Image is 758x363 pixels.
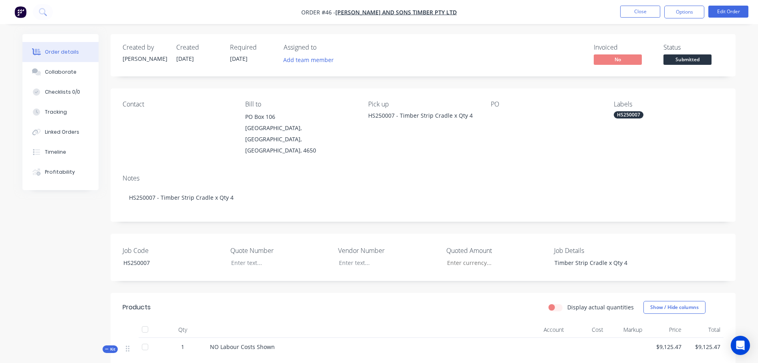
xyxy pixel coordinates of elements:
div: Linked Orders [45,128,79,136]
div: Open Intercom Messenger [731,336,750,355]
span: No [594,54,642,64]
div: PO Box 106[GEOGRAPHIC_DATA], [GEOGRAPHIC_DATA], [GEOGRAPHIC_DATA], 4650 [245,111,355,156]
span: $9,125.47 [649,343,681,351]
label: Display actual quantities [567,303,634,311]
span: 1 [181,343,184,351]
button: Collaborate [22,62,99,82]
div: HS250007 - Timber Strip Cradle x Qty 4 [368,111,478,120]
a: [PERSON_NAME] and Sons Timber Pty Ltd [335,8,457,16]
span: Submitted [663,54,712,64]
div: Bill to [245,100,355,108]
span: NO Labour Costs Shown [210,343,275,351]
div: Account [487,322,567,338]
span: $9,125.47 [688,343,721,351]
button: Add team member [284,54,338,65]
div: Created by [123,44,167,51]
div: Assigned to [284,44,364,51]
div: HS250007 [117,257,217,269]
span: Order #46 - [301,8,335,16]
div: [PERSON_NAME] [123,54,167,63]
label: Job Details [554,246,654,255]
button: Checklists 0/0 [22,82,99,102]
div: Total [685,322,724,338]
button: Close [620,6,660,18]
input: Enter currency... [440,257,546,269]
button: Show / Hide columns [643,301,706,314]
div: Timber Strip Cradle x Qty 4 [548,257,648,269]
div: Markup [607,322,646,338]
div: [GEOGRAPHIC_DATA], [GEOGRAPHIC_DATA], [GEOGRAPHIC_DATA], 4650 [245,122,355,156]
div: Status [663,44,724,51]
label: Quoted Amount [446,246,546,255]
div: Invoiced [594,44,654,51]
div: Contact [123,100,232,108]
span: [DATE] [230,55,248,62]
div: Pick up [368,100,478,108]
div: Checklists 0/0 [45,88,80,96]
div: PO Box 106 [245,111,355,122]
button: Tracking [22,102,99,122]
img: Factory [14,6,26,18]
label: Vendor Number [338,246,438,255]
div: Profitability [45,168,75,176]
button: Edit Order [708,6,748,18]
div: Labels [614,100,724,108]
div: Notes [123,174,724,182]
div: Qty [159,322,207,338]
div: Collaborate [45,68,77,76]
label: Job Code [123,246,223,255]
div: Tracking [45,108,67,116]
div: PO [491,100,601,108]
div: Required [230,44,274,51]
div: Order details [45,48,79,56]
label: Quote Number [230,246,331,255]
button: Options [664,6,704,18]
span: Kit [105,346,115,352]
div: HS250007 [614,111,643,118]
div: HS250007 - Timber Strip Cradle x Qty 4 [123,185,724,210]
div: Cost [567,322,607,338]
div: Timeline [45,148,66,156]
div: Kit [103,345,118,353]
button: Order details [22,42,99,62]
span: [DATE] [176,55,194,62]
button: Profitability [22,162,99,182]
div: Price [645,322,685,338]
button: Add team member [279,54,338,65]
div: Products [123,303,151,312]
div: Created [176,44,220,51]
button: Linked Orders [22,122,99,142]
button: Timeline [22,142,99,162]
button: Submitted [663,54,712,66]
